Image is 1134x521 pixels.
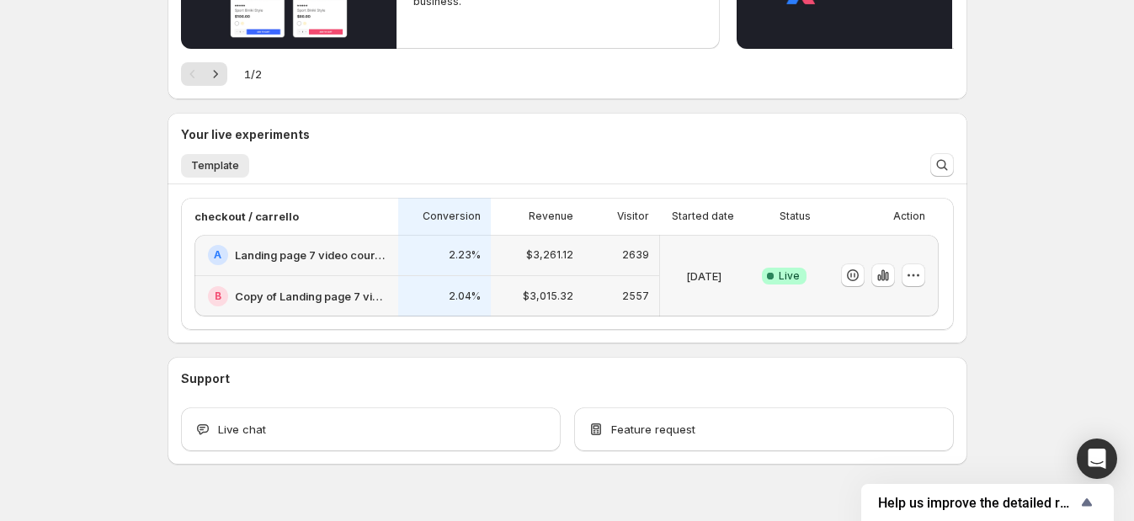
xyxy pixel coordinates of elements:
p: Visitor [617,210,649,223]
button: Search and filter results [930,153,954,177]
h2: A [214,248,221,262]
p: 2.04% [449,290,481,303]
p: $3,015.32 [523,290,573,303]
h3: Your live experiments [181,126,310,143]
button: Next [204,62,227,86]
button: Show survey - Help us improve the detailed report for A/B campaigns [878,492,1097,513]
span: 1 / 2 [244,66,262,82]
span: Template [191,159,239,173]
p: Started date [672,210,734,223]
nav: Pagination [181,62,227,86]
span: Live chat [218,421,266,438]
p: Conversion [423,210,481,223]
h2: Landing page 7 video courses [235,247,388,263]
div: Open Intercom Messenger [1077,439,1117,479]
h3: Support [181,370,230,387]
p: Revenue [529,210,573,223]
p: 2.23% [449,248,481,262]
p: checkout / carrello [194,208,299,225]
p: $3,261.12 [526,248,573,262]
span: Feature request [611,421,695,438]
h2: B [215,290,221,303]
p: 2639 [622,248,649,262]
p: Status [780,210,811,223]
p: Action [893,210,925,223]
span: Live [779,269,800,283]
p: [DATE] [686,268,721,284]
span: Help us improve the detailed report for A/B campaigns [878,495,1077,511]
h2: Copy of Landing page 7 video courses [235,288,388,305]
p: 2557 [622,290,649,303]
